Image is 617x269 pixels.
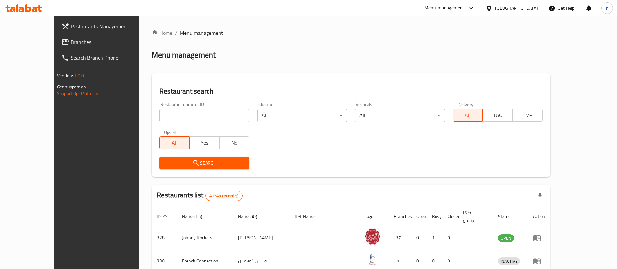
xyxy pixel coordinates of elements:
span: INACTIVE [498,258,520,265]
span: Search [165,159,244,167]
span: OPEN [498,235,514,242]
span: Get support on: [57,83,87,91]
button: TMP [512,109,543,122]
a: Restaurants Management [56,19,157,34]
a: Branches [56,34,157,50]
td: 37 [388,226,411,249]
td: Johnny Rockets [177,226,233,249]
th: Logo [359,207,388,226]
span: POS group [463,208,485,224]
td: 328 [152,226,177,249]
div: Menu [533,234,545,242]
span: Restaurants Management [71,22,152,30]
li: / [175,29,177,37]
h2: Restaurants list [157,190,243,201]
th: Branches [388,207,411,226]
div: All [257,109,347,122]
td: [PERSON_NAME] [233,226,289,249]
span: All [162,138,187,148]
a: Support.OpsPlatform [57,89,98,98]
h2: Restaurant search [159,87,543,96]
span: Yes [192,138,217,148]
span: 1.0.0 [74,72,84,80]
span: h [606,5,609,12]
img: Johnny Rockets [364,228,381,245]
th: Open [411,207,427,226]
span: Name (En) [182,213,211,221]
th: Action [528,207,550,226]
span: Status [498,213,519,221]
span: Name (Ar) [238,213,266,221]
td: 1 [427,226,442,249]
label: Upsell [164,130,176,134]
button: All [453,109,483,122]
button: Search [159,157,249,169]
div: Menu [533,257,545,265]
span: Menu management [180,29,223,37]
span: TGO [485,111,510,120]
button: Yes [189,136,220,149]
span: Search Branch Phone [71,54,152,61]
th: Closed [442,207,458,226]
span: Branches [71,38,152,46]
div: Total records count [205,191,243,201]
input: Search for restaurant name or ID.. [159,109,249,122]
h2: Menu management [152,50,216,60]
span: TMP [515,111,540,120]
div: Export file [532,188,548,204]
a: Home [152,29,172,37]
button: TGO [482,109,513,122]
img: French Connection [364,251,381,268]
span: Version: [57,72,73,80]
nav: breadcrumb [152,29,550,37]
span: All [456,111,480,120]
div: All [355,109,445,122]
span: Ref. Name [295,213,323,221]
a: Search Branch Phone [56,50,157,65]
td: 0 [442,226,458,249]
div: [GEOGRAPHIC_DATA] [495,5,538,12]
span: ID [157,213,169,221]
div: Menu-management [424,4,464,12]
span: No [222,138,247,148]
button: No [219,136,249,149]
button: All [159,136,190,149]
label: Delivery [457,102,474,107]
span: 41349 record(s) [206,193,242,199]
td: 0 [411,226,427,249]
th: Busy [427,207,442,226]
